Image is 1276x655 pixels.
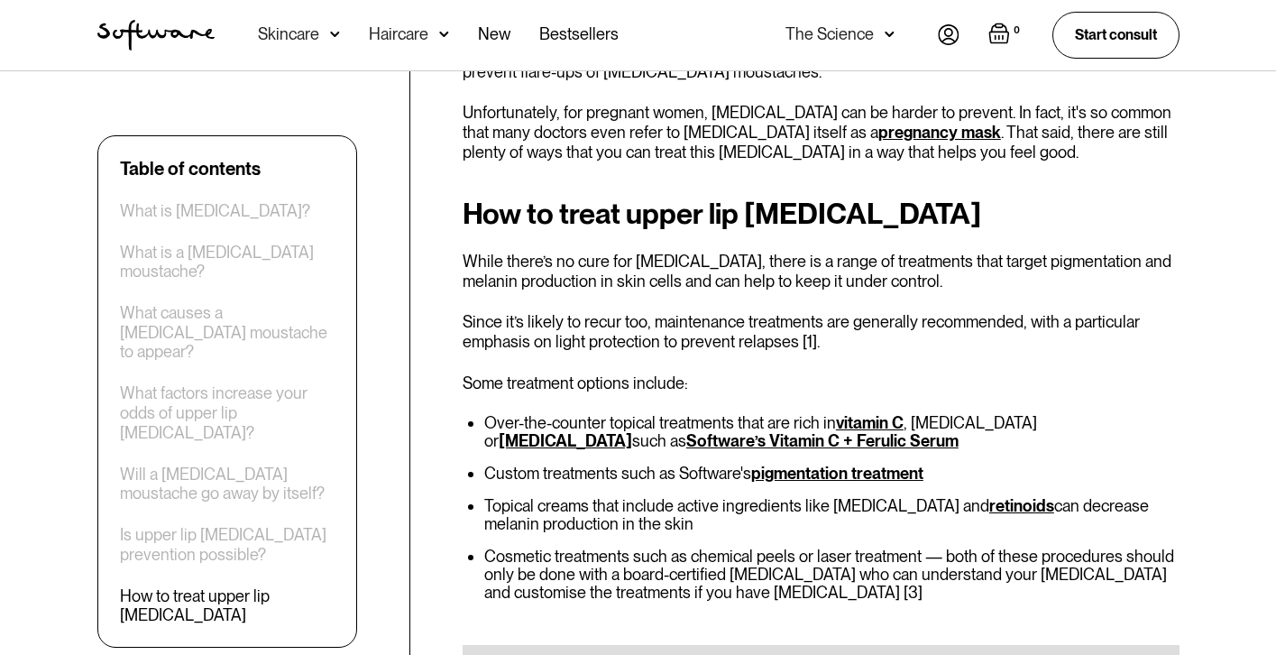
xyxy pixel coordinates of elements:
[120,158,261,180] div: Table of contents
[120,586,335,625] a: How to treat upper lip [MEDICAL_DATA]
[439,25,449,43] img: arrow down
[97,20,215,51] img: Software Logo
[878,123,1001,142] a: pregnancy mask
[686,431,959,450] a: Software’s Vitamin C + Ferulic Serum
[258,25,319,43] div: Skincare
[120,384,335,443] a: What factors increase your odds of upper lip [MEDICAL_DATA]?
[885,25,895,43] img: arrow down
[463,198,1180,230] h2: How to treat upper lip [MEDICAL_DATA]
[120,201,310,221] a: What is [MEDICAL_DATA]?
[988,23,1024,48] a: Open empty cart
[751,464,923,483] a: pigmentation treatment
[120,243,335,281] a: What is a [MEDICAL_DATA] moustache?
[120,304,335,363] a: What causes a [MEDICAL_DATA] moustache to appear?
[989,496,1054,515] a: retinoids
[1010,23,1024,39] div: 0
[97,20,215,51] a: home
[1052,12,1180,58] a: Start consult
[369,25,428,43] div: Haircare
[330,25,340,43] img: arrow down
[463,103,1180,161] p: Unfortunately, for pregnant women, [MEDICAL_DATA] can be harder to prevent. In fact, it's so comm...
[120,465,335,503] a: Will a [MEDICAL_DATA] moustache go away by itself?
[785,25,874,43] div: The Science
[484,548,1180,602] li: Cosmetic treatments such as chemical peels or laser treatment — both of these procedures should o...
[463,312,1180,351] p: Since it’s likely to recur too, maintenance treatments are generally recommended, with a particul...
[484,497,1180,533] li: Topical creams that include active ingredients like [MEDICAL_DATA] and can decrease melanin produ...
[484,414,1180,450] li: Over-the-counter topical treatments that are rich in , [MEDICAL_DATA] or such as
[499,431,632,450] a: [MEDICAL_DATA]
[836,413,904,432] a: vitamin C
[463,374,1180,393] p: Some treatment options include:
[120,526,335,565] a: Is upper lip [MEDICAL_DATA] prevention possible?
[463,252,1180,291] p: While there’s no cure for [MEDICAL_DATA], there is a range of treatments that target pigmentation...
[484,465,1180,483] li: Custom treatments such as Software's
